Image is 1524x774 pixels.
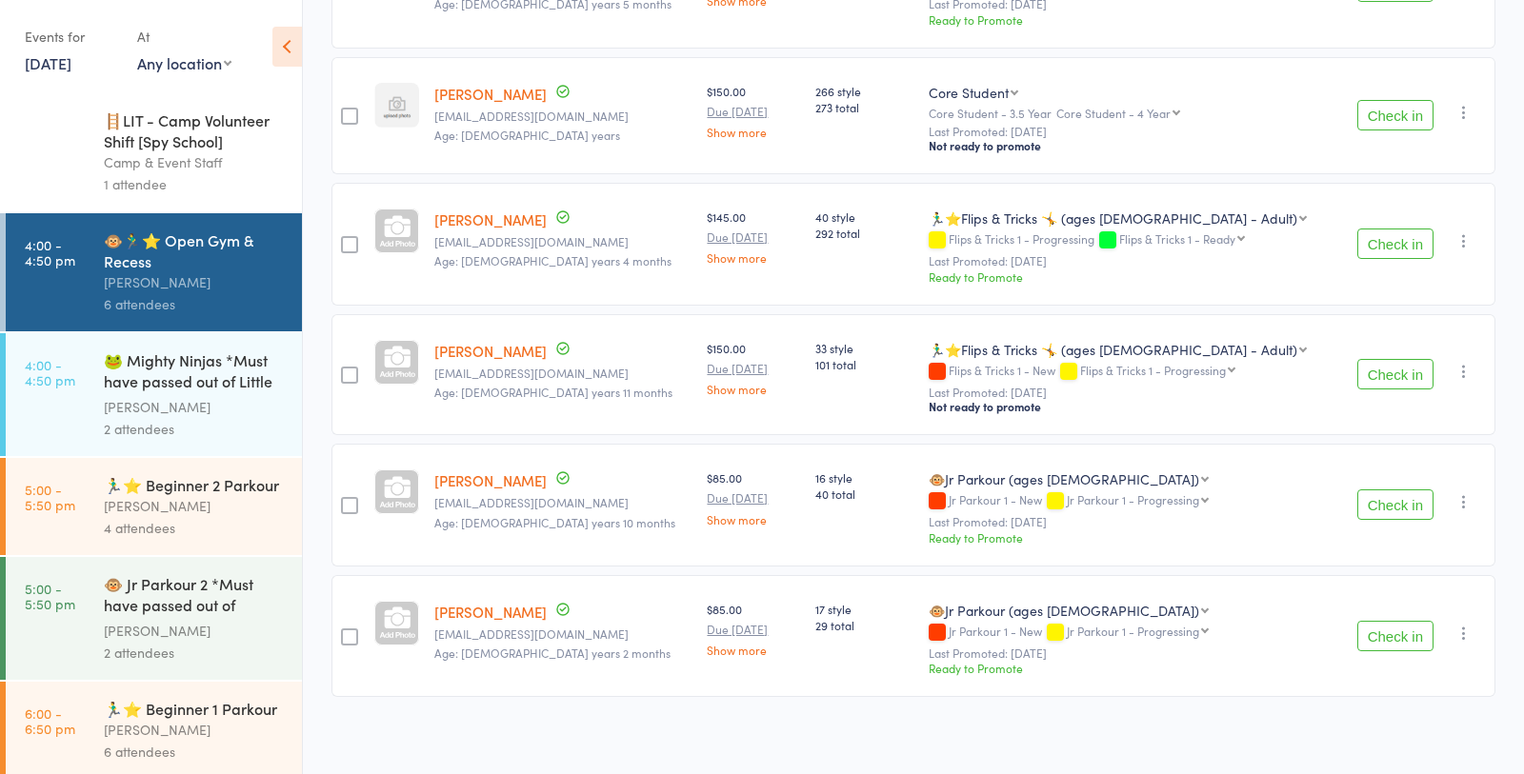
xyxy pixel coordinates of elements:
div: $145.00 [707,208,800,264]
div: Flips & Tricks 1 - Progressing [1080,364,1226,376]
div: Not ready to promote [929,399,1332,414]
time: 4:00 - 4:50 pm [25,237,75,268]
a: [PERSON_NAME] [434,470,547,490]
a: [PERSON_NAME] [434,602,547,622]
time: 4:00 - 4:50 pm [25,357,75,387]
div: At [137,21,231,52]
div: 🐸 Mighty Ninjas *Must have passed out of Little N... [104,349,286,396]
div: [PERSON_NAME] [104,719,286,741]
time: 6:00 - 6:50 pm [25,705,75,736]
div: Core Student - 4 Year [1056,107,1171,119]
div: 🐵Jr Parkour (ages [DEMOGRAPHIC_DATA]) [929,469,1199,488]
div: 1 attendee [104,173,286,195]
span: Age: [DEMOGRAPHIC_DATA] years 4 months [434,252,672,268]
div: Not ready to promote [929,138,1332,153]
div: [PERSON_NAME] [104,396,286,418]
a: 5:00 -5:50 pm🏃‍♂️⭐ Beginner 2 Parkour[PERSON_NAME]4 attendees [6,458,302,555]
small: Last Promoted: [DATE] [929,515,1332,528]
div: 🏃‍♂️⭐ Beginner 2 Parkour [104,474,286,495]
div: 🏃‍♂️⭐Flips & Tricks 🤸 (ages [DEMOGRAPHIC_DATA] - Adult) [929,208,1297,228]
a: Show more [707,383,800,395]
div: Any location [137,52,231,73]
span: 33 style [815,340,913,356]
small: Due [DATE] [707,105,800,118]
small: Due [DATE] [707,362,800,375]
a: [DATE] [25,52,71,73]
small: Last Promoted: [DATE] [929,646,1332,660]
div: Flips & Tricks 1 - Progressing [929,232,1332,248]
div: Ready to Promote [929,268,1332,285]
time: 5:00 - 5:50 pm [25,482,75,512]
span: Age: [DEMOGRAPHIC_DATA] years 2 months [434,645,671,661]
div: Ready to Promote [929,529,1332,546]
small: Last Promoted: [DATE] [929,254,1332,268]
span: 29 total [815,617,913,633]
div: Jr Parkour 1 - Progressing [1067,493,1199,506]
span: 40 total [815,486,913,502]
div: [PERSON_NAME] [104,620,286,642]
div: 6 attendees [104,741,286,763]
button: Check in [1357,359,1434,389]
div: 6 attendees [104,293,286,315]
div: 🪜LIT - Camp Volunteer Shift [Spy School] [104,109,286,151]
span: 292 total [815,225,913,241]
span: Age: [DEMOGRAPHIC_DATA] years 10 months [434,514,675,530]
div: Ready to Promote [929,660,1332,676]
time: 8:45 - 2:15 pm [25,117,71,148]
span: 101 total [815,356,913,372]
div: Flips & Tricks 1 - Ready [1119,232,1235,245]
div: [PERSON_NAME] [104,271,286,293]
div: Events for [25,21,118,52]
span: 17 style [815,601,913,617]
div: [PERSON_NAME] [104,495,286,517]
div: $85.00 [707,601,800,656]
a: [PERSON_NAME] [434,84,547,104]
div: Core Student [929,83,1009,102]
span: 266 style [815,83,913,99]
small: Last Promoted: [DATE] [929,125,1332,138]
div: 4 attendees [104,517,286,539]
small: Due [DATE] [707,230,800,244]
small: carleyky@gmail.com [434,235,692,248]
span: Age: [DEMOGRAPHIC_DATA] years 11 months [434,384,672,400]
a: Show more [707,644,800,656]
button: Check in [1357,489,1434,520]
div: Ready to Promote [929,11,1332,28]
small: carleyky@gmail.com [434,109,692,123]
div: 🐵🏃‍♂️⭐ Open Gym & Recess [104,229,286,271]
span: 16 style [815,469,913,486]
span: Age: [DEMOGRAPHIC_DATA] years [434,127,620,143]
div: Jr Parkour 1 - New [929,493,1332,509]
small: Due [DATE] [707,491,800,505]
div: 🏃‍♂️⭐ Beginner 1 Parkour [104,698,286,719]
div: $85.00 [707,469,800,525]
a: Show more [707,513,800,526]
button: Check in [1357,228,1434,259]
small: emmajoy.1890@gmail.com [434,367,692,380]
div: Flips & Tricks 1 - New [929,364,1332,380]
small: Last Promoted: [DATE] [929,386,1332,399]
a: [PERSON_NAME] [434,209,547,229]
div: 🏃‍♂️⭐Flips & Tricks 🤸 (ages [DEMOGRAPHIC_DATA] - Adult) [929,340,1297,359]
div: 🐵Jr Parkour (ages [DEMOGRAPHIC_DATA]) [929,601,1199,620]
small: Due [DATE] [707,623,800,636]
div: Camp & Event Staff [104,151,286,173]
a: 5:00 -5:50 pm🐵 Jr Parkour 2 *Must have passed out of [PERSON_NAME] 1[PERSON_NAME]2 attendees [6,557,302,680]
div: Core Student - 3.5 Year [929,107,1332,119]
a: 4:00 -4:50 pm🐸 Mighty Ninjas *Must have passed out of Little N...[PERSON_NAME]2 attendees [6,333,302,456]
small: danibie2008@yahoo.com [434,627,692,641]
small: jessicarparker86@gmail.com [434,496,692,509]
a: 4:00 -4:50 pm🐵🏃‍♂️⭐ Open Gym & Recess[PERSON_NAME]6 attendees [6,213,302,331]
div: Jr Parkour 1 - Progressing [1067,625,1199,637]
div: $150.00 [707,83,800,138]
a: 8:45 -2:15 pm🪜LIT - Camp Volunteer Shift [Spy School]Camp & Event Staff1 attendee [6,93,302,211]
span: 40 style [815,208,913,225]
img: image1734139282.png [374,83,419,128]
a: [PERSON_NAME] [434,341,547,361]
time: 5:00 - 5:50 pm [25,581,75,611]
div: Jr Parkour 1 - New [929,625,1332,641]
span: 273 total [815,99,913,115]
div: 🐵 Jr Parkour 2 *Must have passed out of [PERSON_NAME] 1 [104,573,286,620]
div: 2 attendees [104,418,286,440]
button: Check in [1357,100,1434,130]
